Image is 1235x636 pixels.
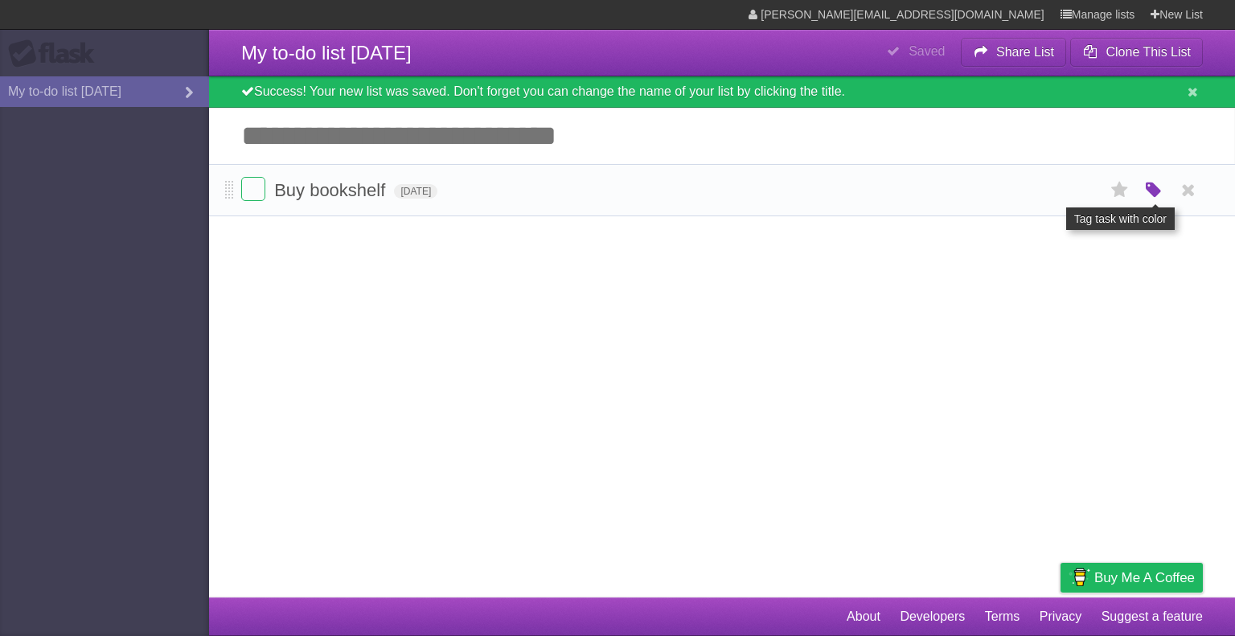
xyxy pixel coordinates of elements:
b: Saved [909,44,945,58]
a: Privacy [1040,601,1081,632]
b: Share List [996,45,1054,59]
div: Flask [8,39,105,68]
button: Clone This List [1070,38,1203,67]
span: Buy me a coffee [1094,564,1195,592]
label: Done [241,177,265,201]
span: [DATE] [394,184,437,199]
div: Success! Your new list was saved. Don't forget you can change the name of your list by clicking t... [209,76,1235,108]
b: Clone This List [1106,45,1191,59]
a: Buy me a coffee [1061,563,1203,593]
img: Buy me a coffee [1069,564,1090,591]
a: Suggest a feature [1102,601,1203,632]
a: Terms [985,601,1020,632]
label: Star task [1105,177,1135,203]
a: Developers [900,601,965,632]
a: About [847,601,880,632]
span: Buy bookshelf [274,180,389,200]
span: My to-do list [DATE] [241,42,412,64]
button: Share List [961,38,1067,67]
